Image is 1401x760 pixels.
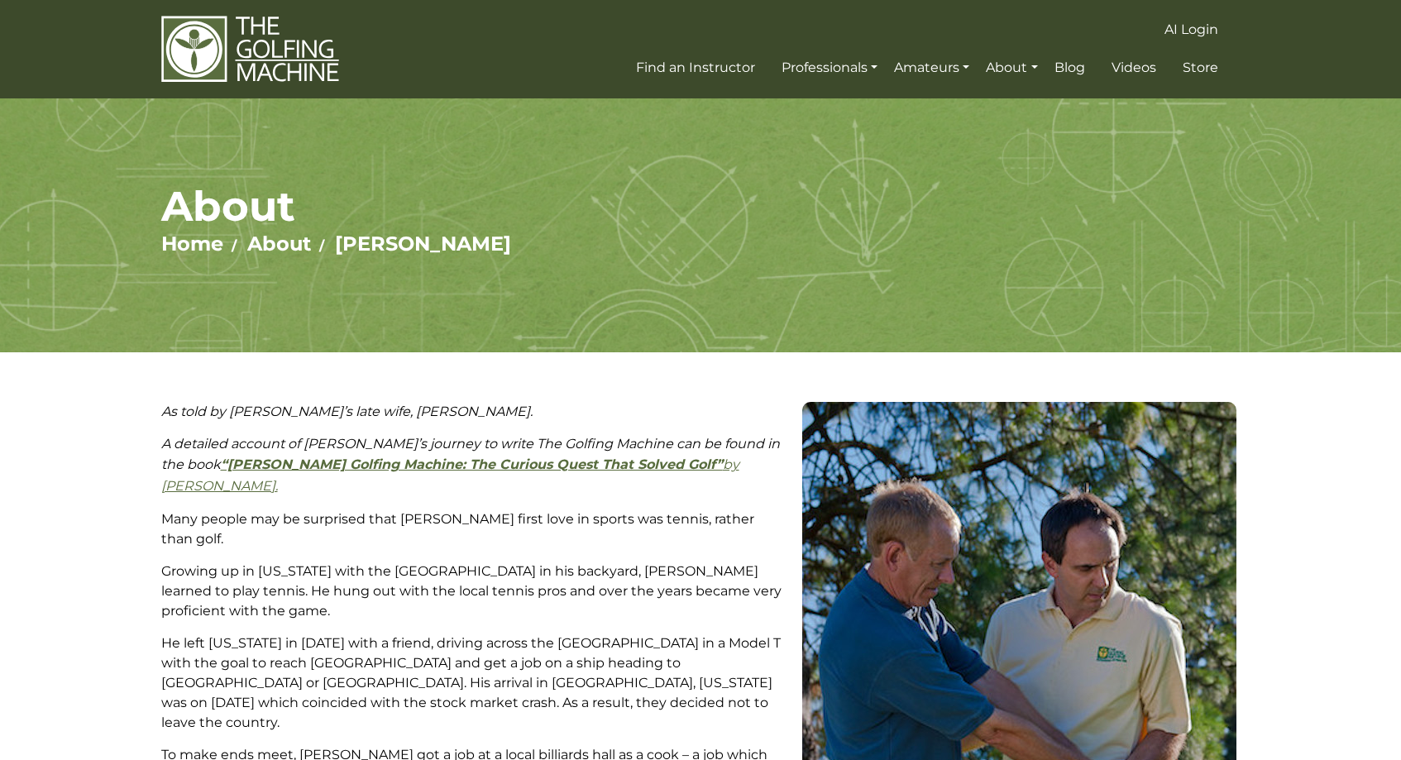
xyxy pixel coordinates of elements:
[1107,53,1160,83] a: Videos
[1183,60,1218,75] span: Store
[161,509,786,549] p: Many people may be surprised that [PERSON_NAME] first love in sports was tennis, rather than golf.
[161,456,739,494] a: “[PERSON_NAME] Golfing Machine: The Curious Quest That Solved Golf”by [PERSON_NAME].
[890,53,973,83] a: Amateurs
[982,53,1041,83] a: About
[335,232,511,256] a: [PERSON_NAME]
[636,60,755,75] span: Find an Instructor
[777,53,882,83] a: Professionals
[1160,15,1222,45] a: AI Login
[632,53,759,83] a: Find an Instructor
[1054,60,1085,75] span: Blog
[161,181,1241,232] h1: About
[161,436,780,494] em: A detailed account of [PERSON_NAME]’s journey to write The Golfing Machine can be found in the book
[161,232,223,256] a: Home
[221,456,723,472] strong: “[PERSON_NAME] Golfing Machine: The Curious Quest That Solved Golf”
[161,562,786,621] p: Growing up in [US_STATE] with the [GEOGRAPHIC_DATA] in his backyard, [PERSON_NAME] learned to pla...
[247,232,311,256] a: About
[1112,60,1156,75] span: Videos
[1164,22,1218,37] span: AI Login
[161,633,786,733] p: He left [US_STATE] in [DATE] with a friend, driving across the [GEOGRAPHIC_DATA] in a Model T wit...
[161,404,533,419] em: As told by [PERSON_NAME]’s late wife, [PERSON_NAME].
[1050,53,1089,83] a: Blog
[161,15,339,84] img: The Golfing Machine
[1179,53,1222,83] a: Store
